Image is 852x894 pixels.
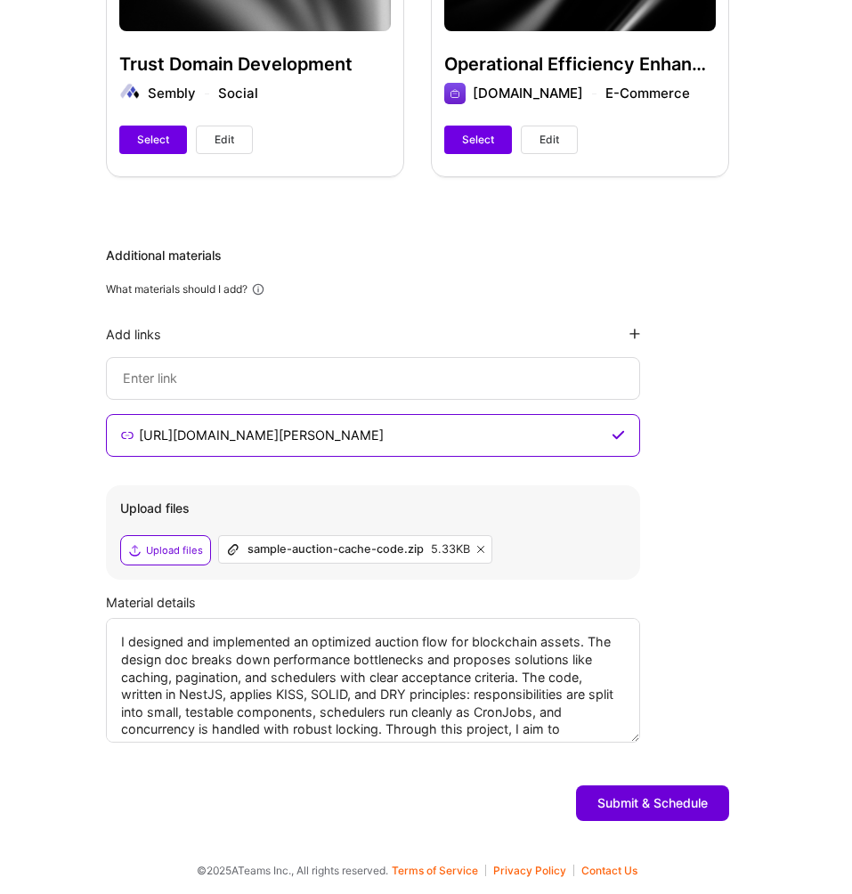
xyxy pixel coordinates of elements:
i: icon Upload2 [128,543,142,557]
i: icon LinkSecondary [121,428,134,443]
span: Select [462,132,494,148]
div: Add links [106,326,161,343]
i: icon Close [477,546,484,553]
button: Select [444,126,512,154]
div: Material details [106,594,729,612]
div: sample-auction-cache-code.zip [247,542,424,557]
div: What materials should I add? [106,282,247,297]
button: Select [119,126,187,154]
div: Upload files [146,543,203,557]
span: Edit [215,132,234,148]
button: Terms of Service [392,865,486,876]
span: Select [137,132,169,148]
span: Edit [540,132,559,148]
button: Edit [196,126,253,154]
span: © 2025 ATeams Inc., All rights reserved. [197,862,388,880]
i: icon PlusBlackFlat [629,329,640,339]
button: Privacy Policy [493,865,574,876]
button: Submit & Schedule [576,785,729,821]
input: Enter link [137,425,607,446]
div: 5.33KB [431,542,470,557]
i: icon Attachment [226,542,240,557]
button: Edit [521,126,578,154]
input: Enter link [121,368,625,389]
i: icon Info [251,282,266,297]
i: icon CheckPurple [612,428,625,443]
div: Upload files [120,500,626,517]
div: Additional materials [106,247,729,264]
textarea: I designed and implemented an optimized auction flow for blockchain assets. The design doc breaks... [106,618,640,743]
button: Contact Us [581,865,637,876]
